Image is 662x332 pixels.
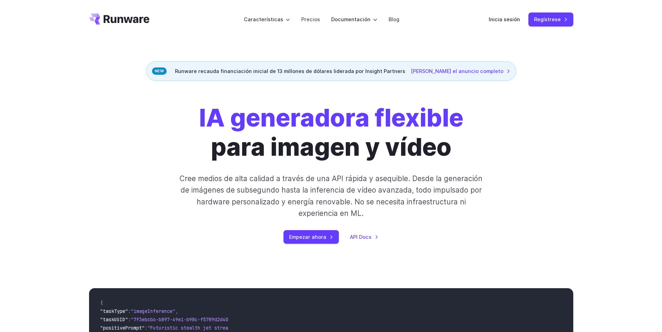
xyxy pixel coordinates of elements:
span: "imageInference" [131,308,175,314]
a: Ir a / [89,14,150,25]
a: [PERSON_NAME] el anuncio completo [411,67,510,75]
span: : [128,308,131,314]
a: Inicia sesión [489,15,520,23]
a: Empezar ahora [284,230,339,244]
a: API Docs [350,233,378,241]
label: Documentación [331,15,377,23]
span: "7f3ebcb6-b897-49e1-b98c-f5789d2d40d7" [131,316,237,323]
a: Regístrese [528,13,573,26]
span: "taskUUID" [100,316,128,323]
span: "taskType" [100,308,128,314]
span: "positivePrompt" [100,325,145,331]
a: Blog [389,15,399,23]
h1: para imagen y vídeo [199,103,463,162]
strong: IA generadora flexible [199,103,463,132]
p: Cree medios de alta calidad a través de una API rápida y asequible. Desde la generación de imágen... [176,173,486,219]
label: Características [244,15,290,23]
a: Precios [301,15,320,23]
span: { [100,300,103,306]
span: : [145,325,147,331]
span: , [175,308,178,314]
span: : [128,316,131,323]
div: Runware recauda financiación inicial de 13 millones de dólares liderada por Insight Partners [146,61,516,81]
span: "Futuristic stealth jet streaking through a neon-lit cityscape with glowing purple exhaust" [147,325,401,331]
